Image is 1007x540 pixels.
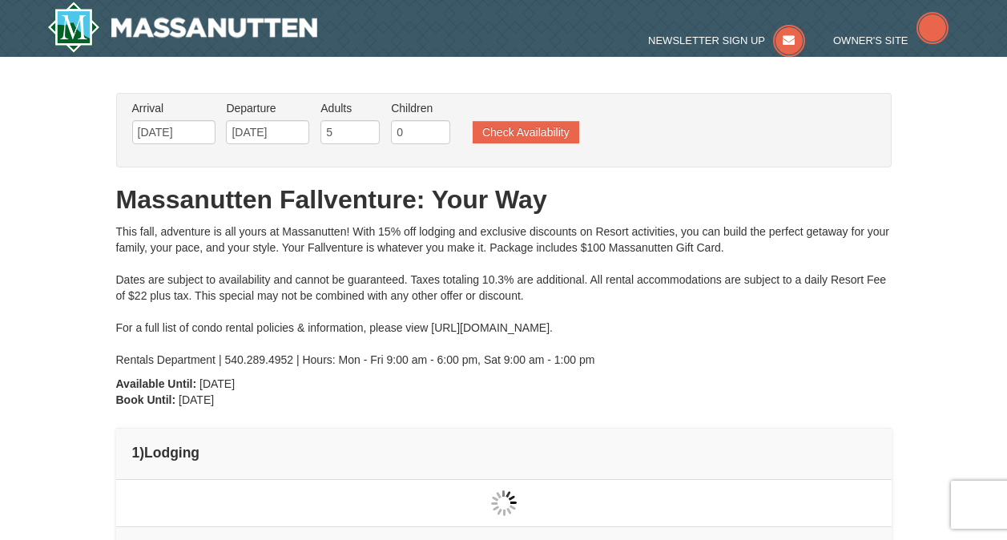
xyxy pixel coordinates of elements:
[491,490,517,516] img: wait gif
[833,34,908,46] span: Owner's Site
[199,377,235,390] span: [DATE]
[139,445,144,461] span: )
[47,2,318,53] a: Massanutten Resort
[391,100,450,116] label: Children
[47,2,318,53] img: Massanutten Resort Logo
[116,183,892,216] h1: Massanutten Fallventure: Your Way
[473,121,579,143] button: Check Availability
[132,445,876,461] h4: 1 Lodging
[226,100,309,116] label: Departure
[116,224,892,368] div: This fall, adventure is all yours at Massanutten! With 15% off lodging and exclusive discounts on...
[179,393,214,406] span: [DATE]
[833,34,949,46] a: Owner's Site
[116,377,197,390] strong: Available Until:
[116,393,176,406] strong: Book Until:
[648,34,765,46] span: Newsletter Sign Up
[320,100,380,116] label: Adults
[648,34,805,46] a: Newsletter Sign Up
[132,100,215,116] label: Arrival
